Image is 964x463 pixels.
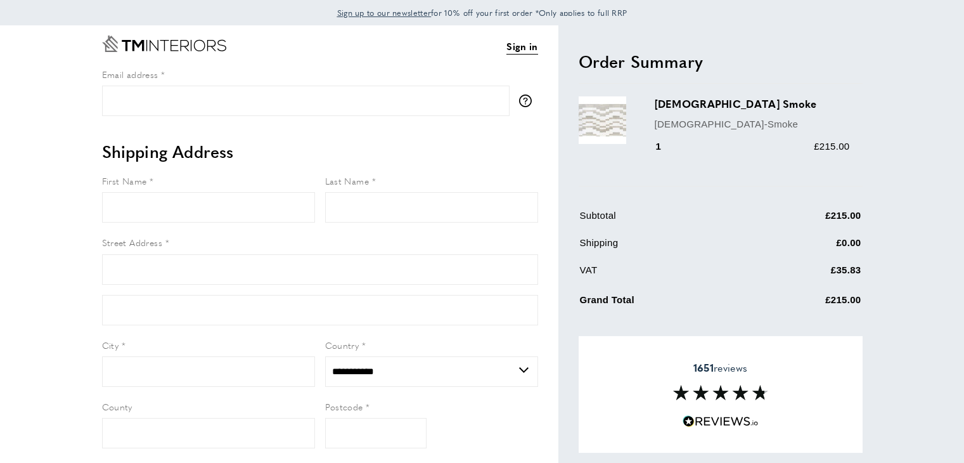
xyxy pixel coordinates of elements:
[693,360,714,375] strong: 1651
[580,263,750,287] td: VAT
[750,290,861,317] td: £215.00
[102,36,226,52] a: Go to Home page
[102,68,158,81] span: Email address
[655,117,850,132] p: [DEMOGRAPHIC_DATA]-Smoke
[325,400,363,413] span: Postcode
[693,362,747,374] span: reviews
[580,208,750,233] td: Subtotal
[673,385,768,400] img: Reviews section
[579,336,671,351] span: Apply Discount Code
[337,6,432,19] a: Sign up to our newsletter
[580,290,750,317] td: Grand Total
[337,7,432,18] span: Sign up to our newsletter
[655,96,850,111] h3: [DEMOGRAPHIC_DATA] Smoke
[102,236,163,249] span: Street Address
[579,96,626,144] img: Temple Smoke
[750,263,861,287] td: £35.83
[750,235,861,260] td: £0.00
[325,174,370,187] span: Last Name
[655,139,679,154] div: 1
[102,174,147,187] span: First Name
[337,7,627,18] span: for 10% off your first order *Only applies to full RRP
[506,39,537,55] a: Sign in
[750,208,861,233] td: £215.00
[580,235,750,260] td: Shipping
[814,141,849,152] span: £215.00
[325,339,359,351] span: Country
[579,50,863,73] h2: Order Summary
[102,400,132,413] span: County
[519,95,538,107] button: More information
[102,140,538,163] h2: Shipping Address
[102,339,119,351] span: City
[683,415,759,427] img: Reviews.io 5 stars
